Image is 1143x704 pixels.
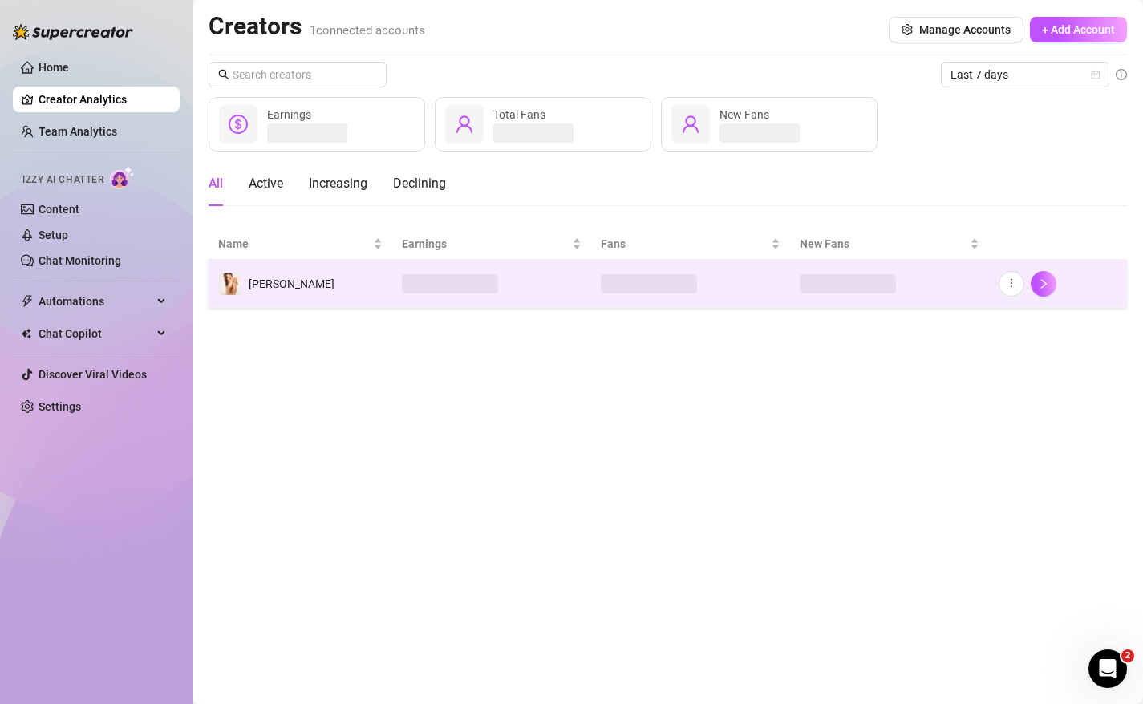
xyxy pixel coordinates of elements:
[39,229,68,241] a: Setup
[310,23,425,38] span: 1 connected accounts
[493,108,545,121] span: Total Fans
[1031,271,1056,297] button: right
[39,254,121,267] a: Chat Monitoring
[1116,69,1127,80] span: info-circle
[455,115,474,134] span: user
[39,87,167,112] a: Creator Analytics
[889,17,1023,42] button: Manage Accounts
[39,321,152,346] span: Chat Copilot
[209,174,223,193] div: All
[950,63,1100,87] span: Last 7 days
[1121,649,1134,662] span: 2
[218,235,370,253] span: Name
[919,23,1011,36] span: Manage Accounts
[218,69,229,80] span: search
[392,229,591,260] th: Earnings
[13,24,133,40] img: logo-BBDzfeDw.svg
[393,174,446,193] div: Declining
[681,115,700,134] span: user
[209,11,425,42] h2: Creators
[1038,278,1049,289] span: right
[39,400,81,413] a: Settings
[1042,23,1115,36] span: + Add Account
[591,229,790,260] th: Fans
[21,328,31,339] img: Chat Copilot
[110,166,135,189] img: AI Chatter
[1030,17,1127,42] button: + Add Account
[39,203,79,216] a: Content
[39,289,152,314] span: Automations
[719,108,769,121] span: New Fans
[39,368,147,381] a: Discover Viral Videos
[267,108,311,121] span: Earnings
[229,115,248,134] span: dollar-circle
[601,235,768,253] span: Fans
[209,229,392,260] th: Name
[39,61,69,74] a: Home
[39,125,117,138] a: Team Analytics
[1006,277,1017,289] span: more
[22,172,103,188] span: Izzy AI Chatter
[402,235,569,253] span: Earnings
[249,277,334,290] span: [PERSON_NAME]
[219,273,241,295] img: Alice
[1091,70,1100,79] span: calendar
[790,229,989,260] th: New Fans
[21,295,34,308] span: thunderbolt
[902,24,913,35] span: setting
[309,174,367,193] div: Increasing
[800,235,967,253] span: New Fans
[249,174,283,193] div: Active
[233,66,364,83] input: Search creators
[1088,649,1127,688] iframe: Intercom live chat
